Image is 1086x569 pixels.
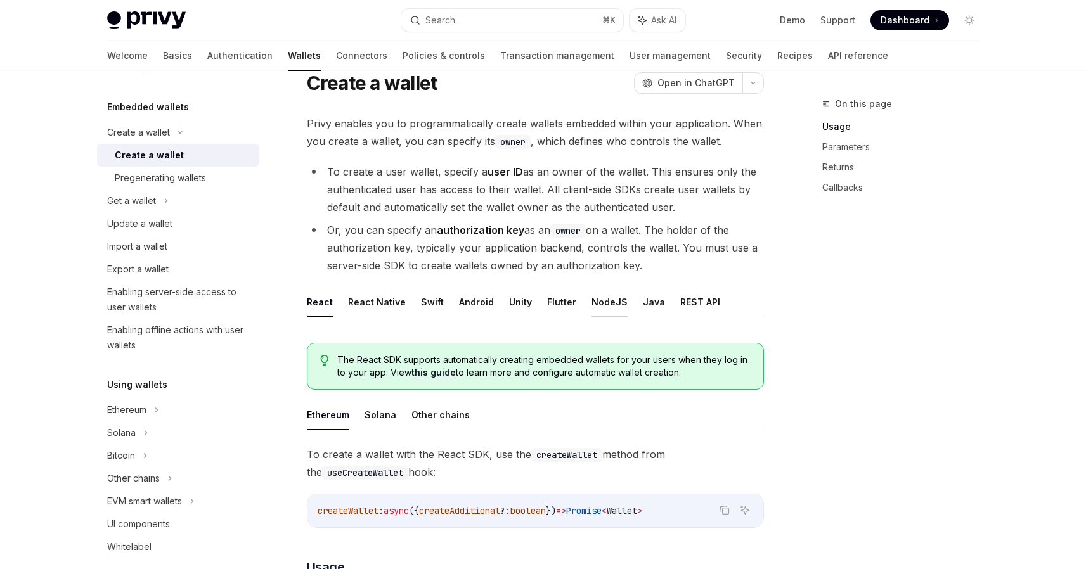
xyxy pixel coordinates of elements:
[556,505,566,516] span: =>
[547,287,576,317] button: Flutter
[822,177,990,198] a: Callbacks
[97,258,259,281] a: Export a wallet
[207,41,273,71] a: Authentication
[437,224,524,236] strong: authorization key
[881,14,929,27] span: Dashboard
[531,448,602,462] code: createWallet
[488,165,523,178] strong: user ID
[336,41,387,71] a: Connectors
[550,224,586,238] code: owner
[307,400,349,430] button: Ethereum
[546,505,556,516] span: })
[107,11,186,29] img: light logo
[107,216,172,231] div: Update a wallet
[602,15,616,25] span: ⌘ K
[107,193,156,208] div: Get a wallet
[115,170,206,186] div: Pregenerating wallets
[425,13,461,28] div: Search...
[107,262,169,277] div: Export a wallet
[607,505,637,516] span: Wallet
[651,14,676,27] span: Ask AI
[107,425,136,440] div: Solana
[337,354,750,379] span: The React SDK supports automatically creating embedded wallets for your users when they log in to...
[509,287,532,317] button: Unity
[107,516,170,532] div: UI components
[307,115,764,150] span: Privy enables you to programmatically create wallets embedded within your application. When you c...
[870,10,949,30] a: Dashboard
[307,445,764,481] span: To create a wallet with the React SDK, use the method from the hook:
[97,535,259,558] a: Whitelabel
[97,167,259,189] a: Pregenerating wallets
[320,355,329,366] svg: Tip
[820,14,855,27] a: Support
[630,9,685,32] button: Ask AI
[637,505,642,516] span: >
[411,400,470,430] button: Other chains
[591,287,628,317] button: NodeJS
[288,41,321,71] a: Wallets
[378,505,384,516] span: :
[307,287,333,317] button: React
[307,72,437,94] h1: Create a wallet
[163,41,192,71] a: Basics
[365,400,396,430] button: Solana
[822,157,990,177] a: Returns
[107,539,152,554] div: Whitelabel
[97,319,259,357] a: Enabling offline actions with user wallets
[115,148,184,163] div: Create a wallet
[97,144,259,167] a: Create a wallet
[384,505,409,516] span: async
[737,502,753,518] button: Ask AI
[107,377,167,392] h5: Using wallets
[421,287,444,317] button: Swift
[409,505,419,516] span: ({
[602,505,607,516] span: <
[322,466,408,480] code: useCreateWallet
[500,505,510,516] span: ?:
[716,502,733,518] button: Copy the contents from the code block
[411,367,456,378] a: this guide
[780,14,805,27] a: Demo
[107,402,146,418] div: Ethereum
[107,471,160,486] div: Other chains
[107,239,167,254] div: Import a wallet
[822,137,990,157] a: Parameters
[630,41,711,71] a: User management
[401,9,623,32] button: Search...⌘K
[822,117,990,137] a: Usage
[726,41,762,71] a: Security
[566,505,602,516] span: Promise
[318,505,378,516] span: createWallet
[97,513,259,535] a: UI components
[777,41,813,71] a: Recipes
[107,284,252,315] div: Enabling server-side access to user wallets
[643,287,665,317] button: Java
[419,505,500,516] span: createAdditional
[959,10,979,30] button: Toggle dark mode
[835,96,892,112] span: On this page
[828,41,888,71] a: API reference
[107,494,182,509] div: EVM smart wallets
[500,41,614,71] a: Transaction management
[495,135,531,149] code: owner
[97,212,259,235] a: Update a wallet
[107,41,148,71] a: Welcome
[348,287,406,317] button: React Native
[403,41,485,71] a: Policies & controls
[307,221,764,274] li: Or, you can specify an as an on a wallet. The holder of the authorization key, typically your app...
[680,287,720,317] button: REST API
[97,235,259,258] a: Import a wallet
[97,281,259,319] a: Enabling server-side access to user wallets
[107,323,252,353] div: Enabling offline actions with user wallets
[307,163,764,216] li: To create a user wallet, specify a as an owner of the wallet. This ensures only the authenticated...
[107,125,170,140] div: Create a wallet
[634,72,742,94] button: Open in ChatGPT
[657,77,735,89] span: Open in ChatGPT
[459,287,494,317] button: Android
[107,448,135,463] div: Bitcoin
[510,505,546,516] span: boolean
[107,99,189,115] h5: Embedded wallets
